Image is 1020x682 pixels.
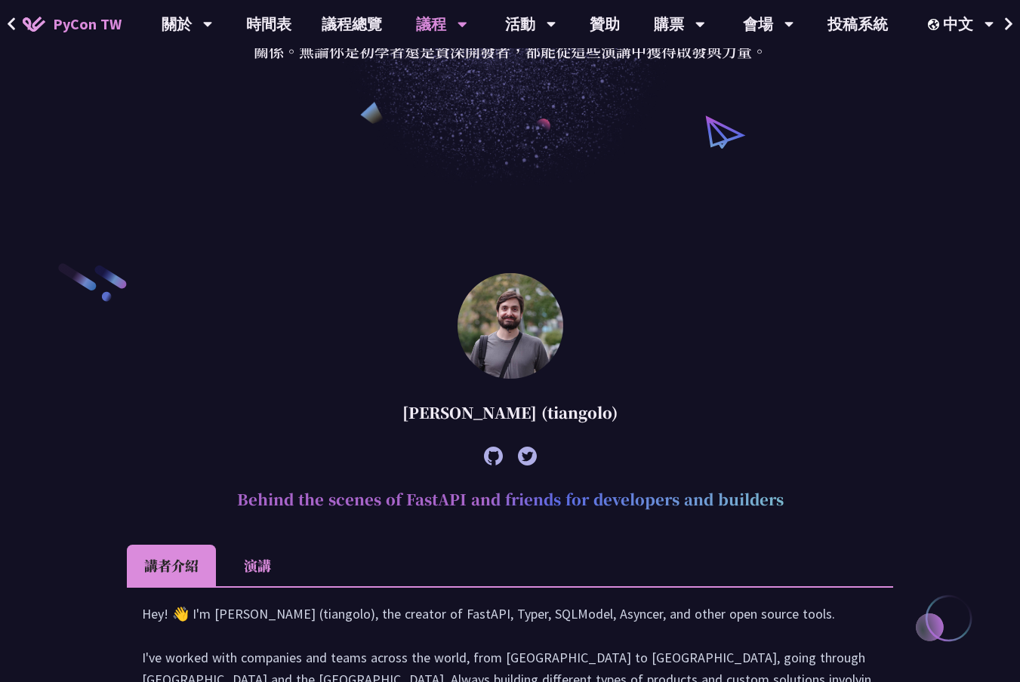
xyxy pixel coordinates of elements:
[53,13,122,35] span: PyCon TW
[8,5,137,43] a: PyCon TW
[127,477,893,522] h2: Behind the scenes of FastAPI and friends for developers and builders
[127,390,893,435] div: [PERSON_NAME] (tiangolo)
[23,17,45,32] img: Home icon of PyCon TW 2025
[458,273,563,379] img: Sebastián Ramírez (tiangolo)
[928,19,943,30] img: Locale Icon
[127,545,216,586] li: 講者介紹
[216,545,299,586] li: 演講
